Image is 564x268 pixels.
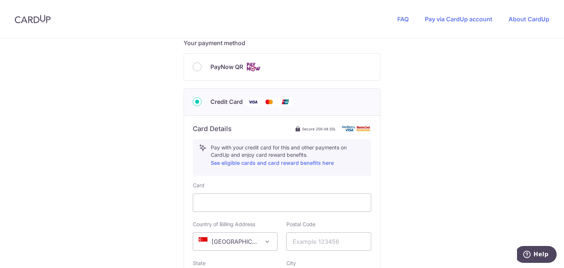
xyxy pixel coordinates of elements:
h6: Card Details [193,124,232,133]
img: Mastercard [262,97,276,106]
p: Pay with your credit card for this and other payments on CardUp and enjoy card reward benefits. [211,144,365,167]
iframe: Secure card payment input frame [199,198,365,207]
span: Credit Card [210,97,243,106]
a: FAQ [397,15,409,23]
iframe: Opens a widget where you can find more information [517,246,557,264]
img: card secure [342,126,371,132]
img: Cards logo [246,62,261,72]
div: PayNow QR Cards logo [193,62,371,72]
label: Postal Code [286,221,315,228]
span: Secure 256-bit SSL [302,126,336,132]
h5: Your payment method [184,39,380,47]
label: City [286,260,296,267]
img: CardUp [15,15,51,23]
a: Pay via CardUp account [425,15,492,23]
label: Card [193,182,205,189]
img: Union Pay [278,97,293,106]
span: Singapore [193,233,277,250]
label: Country of Billing Address [193,221,255,228]
span: PayNow QR [210,62,243,71]
a: About CardUp [509,15,549,23]
label: State [193,260,206,267]
span: Singapore [193,232,278,251]
input: Example 123456 [286,232,371,251]
img: Visa [246,97,260,106]
a: See eligible cards and card reward benefits here [211,160,334,166]
div: Credit Card Visa Mastercard Union Pay [193,97,371,106]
